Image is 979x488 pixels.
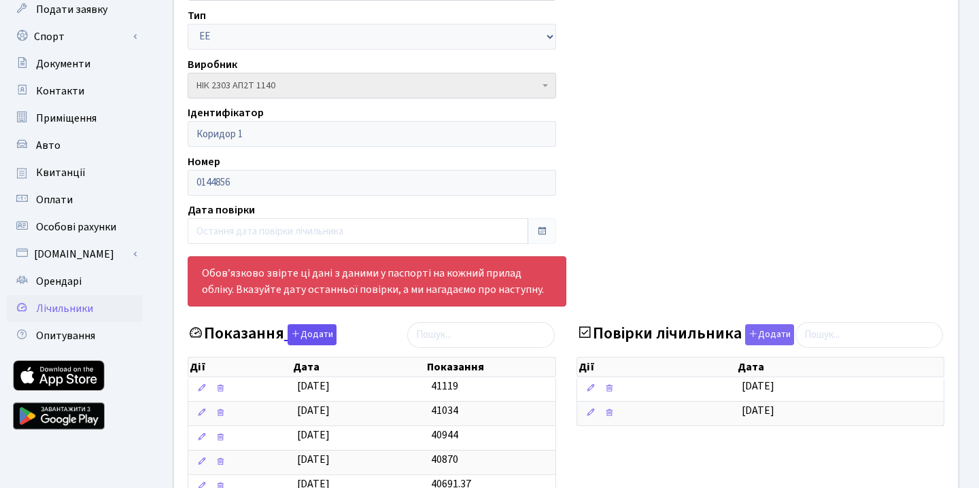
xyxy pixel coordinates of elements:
[795,322,943,348] input: Пошук...
[431,452,458,467] span: 40870
[431,379,458,394] span: 41119
[188,358,292,377] th: Дії
[196,79,539,92] span: НІК 2303 АП2Т 1140
[188,202,255,218] label: Дата повірки
[188,73,556,99] span: НІК 2303 АП2Т 1140
[297,403,330,418] span: [DATE]
[36,328,95,343] span: Опитування
[288,324,337,345] button: Показання
[188,105,264,121] label: Ідентифікатор
[7,105,143,132] a: Приміщення
[407,322,555,348] input: Пошук...
[7,132,143,159] a: Авто
[431,403,458,418] span: 41034
[188,154,220,170] label: Номер
[7,213,143,241] a: Особові рахунки
[297,452,330,467] span: [DATE]
[577,324,794,345] label: Повірки лічильника
[742,403,774,418] span: [DATE]
[188,256,566,307] div: Обов’язково звірте ці дані з даними у паспорті на кожний прилад обліку. Вказуйте дату останньої п...
[7,241,143,268] a: [DOMAIN_NAME]
[297,379,330,394] span: [DATE]
[188,7,206,24] label: Тип
[292,358,426,377] th: Дата
[36,2,107,17] span: Подати заявку
[7,50,143,77] a: Документи
[736,358,944,377] th: Дата
[36,220,116,234] span: Особові рахунки
[745,324,794,345] button: Повірки лічильника
[7,77,143,105] a: Контакти
[36,165,86,180] span: Квитанції
[7,159,143,186] a: Квитанції
[7,268,143,295] a: Орендарі
[188,324,337,345] label: Показання
[188,121,556,147] input: Наприклад: Коридор
[431,428,458,442] span: 40944
[742,379,774,394] span: [DATE]
[36,274,82,289] span: Орендарі
[188,170,556,196] input: Номер лічильника, дивіться у своєму паспорті до лічильника
[36,84,84,99] span: Контакти
[742,321,794,345] a: Додати
[36,301,93,316] span: Лічильники
[36,111,97,126] span: Приміщення
[188,56,237,73] label: Виробник
[188,218,528,244] input: Остання дата повірки лічильника
[426,358,555,377] th: Показання
[36,56,90,71] span: Документи
[7,322,143,349] a: Опитування
[7,23,143,50] a: Спорт
[36,192,73,207] span: Оплати
[7,186,143,213] a: Оплати
[7,295,143,322] a: Лічильники
[297,428,330,442] span: [DATE]
[577,358,736,377] th: Дії
[36,138,61,153] span: Авто
[284,321,337,345] a: Додати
